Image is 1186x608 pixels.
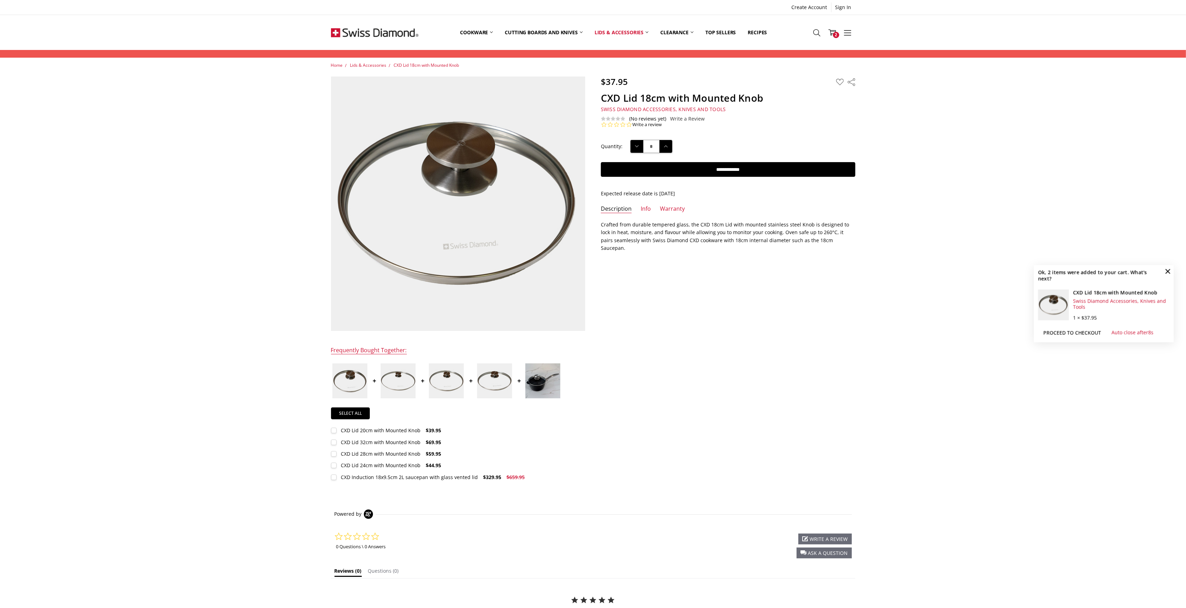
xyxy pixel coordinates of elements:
h1: CXD Lid 18cm with Mounted Knob [601,92,855,104]
span: 2 [833,32,839,38]
span: 8 [1148,329,1151,335]
div: 1 × $37.95 [1073,314,1170,321]
span: ask a question [808,550,848,556]
a: CXD Lid 18cm with Mounted Knob [394,62,459,68]
a: Select all [331,407,370,419]
img: CXD Lid 24cm with Mounted Knob [477,363,512,398]
a: Proceed to checkout [1038,328,1106,338]
a: Cutting boards and knives [499,17,589,48]
div: write a review [798,534,852,544]
span: Questions [368,567,392,574]
span: (0) [393,567,399,574]
a: Recipes [742,17,773,48]
h2: Ok, 2 items were added to your cart. What's next? [1038,269,1158,282]
span: $69.95 [426,439,441,446]
a: Warranty [660,205,685,213]
span: Reviews [335,567,354,574]
img: CXD Lid 18cm with Mounted Knob [1038,290,1069,320]
a: Info [641,205,651,213]
a: 2 [825,24,840,41]
div: Frequently Bought Together: [331,347,407,355]
a: Create Account [788,2,831,12]
a: Lids & Accessories [589,17,654,48]
div: ask a question [797,548,852,558]
img: CXD Lid 32cm with Mounted Knob [381,363,416,398]
img: CXD Induction 18x9.5cm 2L saucepan with glass vented lid [525,363,560,398]
a: Write a Review [670,116,705,122]
div: CXD Induction 18x9.5cm 2L saucepan with glass vented lid [341,474,478,480]
span: $329.95 [483,474,501,480]
div: CXD Lid 32cm with Mounted Knob [341,439,421,446]
a: Lids & Accessories [350,62,387,68]
img: CXD Lid 28cm with Mounted Knob [429,363,464,398]
span: $39.95 [426,427,441,434]
a: 0 Questions \ 0 Answers [336,543,386,550]
span: Powered by [335,511,362,517]
a: Top Sellers [699,17,742,48]
span: (No reviews yet) [629,116,666,122]
span: $59.95 [426,450,441,457]
a: Write a review [632,122,662,128]
span: $659.95 [506,474,525,480]
span: Swiss Diamond Accessories, Knives and Tools [601,106,726,113]
div: CXD Lid 20cm with Mounted Knob [341,427,421,434]
a: Clearance [654,17,699,48]
p: Auto close after s [1112,328,1153,336]
a: Sign In [832,2,855,12]
a: Home [331,62,343,68]
p: Crafted from durable tempered glass, the CXD 18cm Lid with mounted stainless steel Knob is design... [601,221,855,252]
p: Expected release date is [DATE] [601,190,855,197]
div: Swiss Diamond Accessories, Knives and Tools [1073,298,1170,310]
div: CXD Lid 28cm with Mounted Knob [341,450,421,457]
img: CXD Lid 20cm with Mounted Knob [332,363,367,398]
a: Close [1162,266,1173,277]
label: Quantity: [601,143,623,150]
span: write a review [810,536,848,542]
span: (0) [355,567,362,574]
span: $37.95 [601,76,628,87]
a: Description [601,205,632,213]
span: $44.95 [426,462,441,469]
img: Free Shipping On Every Order [331,15,418,50]
div: CXD Lid 24cm with Mounted Knob [341,462,421,469]
h4: CXD Lid 18cm with Mounted Knob [1073,290,1170,296]
span: × [1162,266,1173,277]
a: Cookware [454,17,499,48]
